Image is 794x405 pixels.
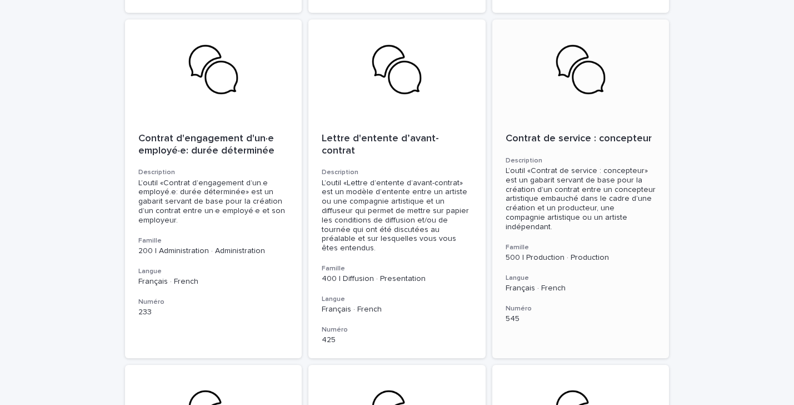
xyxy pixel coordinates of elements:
p: 500 | Production · Production [506,253,656,263]
a: Contrat d'engagement d'un·e employé·e: durée déterminéeDescriptionL’outil «Contrat d’engagement d... [125,19,302,358]
p: 233 [138,308,289,317]
div: L’outil «Lettre d’entente d’avant-contrat» est un modèle d’entente entre un artiste ou une compag... [322,179,472,253]
p: Contrat d'engagement d'un·e employé·e: durée déterminée [138,133,289,157]
p: Lettre d'entente d’avant-contrat [322,133,472,157]
h3: Famille [322,264,472,273]
h3: Description [322,168,472,177]
h3: Description [506,156,656,165]
div: L’outil «Contrat de service : concepteur» est un gabarit servant de base pour la création d’un co... [506,166,656,232]
h3: Famille [138,236,289,245]
h3: Numéro [506,304,656,313]
p: Français · French [506,284,656,293]
a: Lettre d'entente d’avant-contratDescriptionL’outil «Lettre d’entente d’avant-contrat» est un modè... [308,19,486,358]
p: Contrat de service : concepteur [506,133,656,145]
a: Contrat de service : concepteurDescriptionL’outil «Contrat de service : concepteur» est un gabari... [492,19,670,358]
h3: Numéro [322,325,472,334]
h3: Numéro [138,298,289,307]
p: Français · French [322,305,472,314]
h3: Langue [138,267,289,276]
h3: Langue [506,274,656,283]
p: 200 | Administration · Administration [138,246,289,256]
h3: Langue [322,295,472,304]
div: L’outil «Contrat d’engagement d’un.e employé.e: durée déterminée» est un gabarit servant de base ... [138,179,289,225]
h3: Famille [506,243,656,252]
h3: Description [138,168,289,177]
p: 545 [506,314,656,324]
p: 400 | Diffusion · Presentation [322,274,472,284]
p: Français · French [138,277,289,287]
p: 425 [322,335,472,345]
